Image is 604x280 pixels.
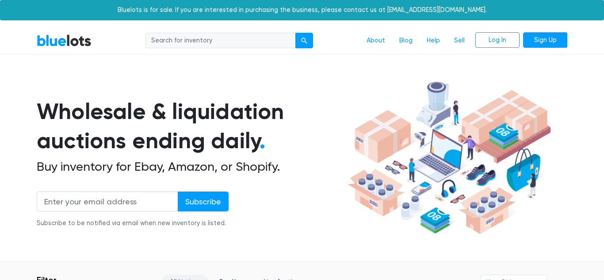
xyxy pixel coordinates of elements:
[37,97,344,156] h1: Wholesale & liquidation auctions ending daily
[392,32,420,49] a: Blog
[37,219,229,228] div: Subscribe to be notified via email when new inventory is listed.
[37,34,92,47] a: BlueLots
[523,32,567,48] a: Sign Up
[475,32,520,48] a: Log In
[420,32,447,49] a: Help
[37,192,178,211] input: Enter your email address
[344,77,554,238] img: hero-ee84e7d0318cb26816c560f6b4441b76977f77a177738b4e94f68c95b2b83dbb.png
[260,127,265,154] span: .
[145,33,296,49] input: Search for inventory
[178,192,229,211] input: Subscribe
[447,32,472,49] a: Sell
[37,159,344,174] h2: Buy inventory for Ebay, Amazon, or Shopify.
[359,32,392,49] a: About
